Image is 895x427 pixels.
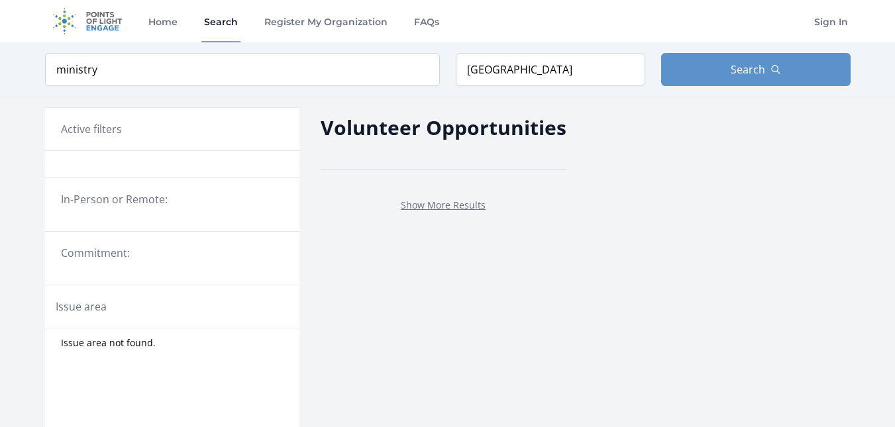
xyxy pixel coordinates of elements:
a: Show More Results [401,199,486,211]
span: Issue area not found. [61,336,156,350]
legend: Issue area [56,299,107,314]
span: Search [731,62,765,77]
h3: Active filters [61,121,122,137]
input: Keyword [45,53,440,86]
legend: Commitment: [61,245,284,261]
legend: In-Person or Remote: [61,191,284,207]
button: Search [661,53,851,86]
input: Location [456,53,645,86]
h2: Volunteer Opportunities [321,113,566,142]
